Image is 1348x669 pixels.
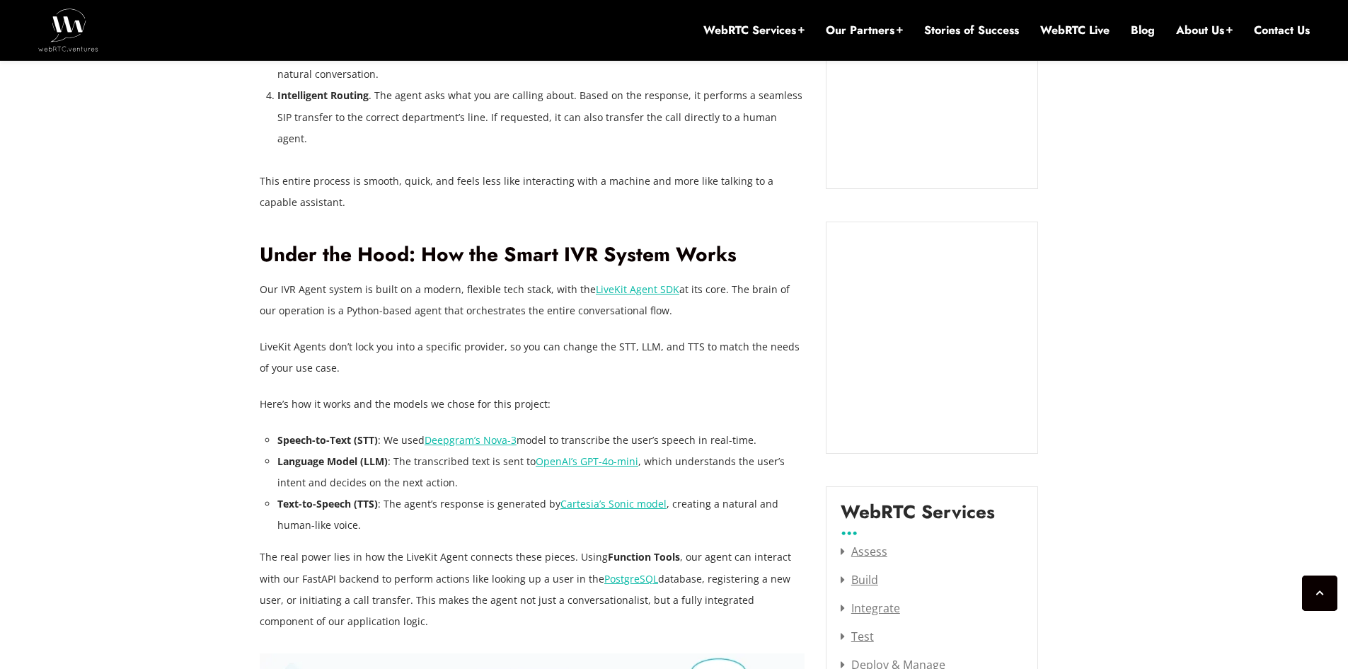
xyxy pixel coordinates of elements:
[924,23,1019,38] a: Stories of Success
[608,550,680,564] strong: Function Tools
[841,501,995,534] label: WebRTC Services
[703,23,805,38] a: WebRTC Services
[260,243,805,268] h2: Under the Hood: How the Smart IVR System Works
[260,394,805,415] p: Here’s how it works and the models we chose for this project:
[841,236,1023,439] iframe: Embedded CTA
[1131,23,1155,38] a: Blog
[277,454,388,468] strong: Language Model (LLM)
[1040,23,1110,38] a: WebRTC Live
[260,171,805,213] p: This entire process is smooth, quick, and feels less like interacting with a machine and more lik...
[277,85,805,149] li: . The agent asks what you are calling about. Based on the response, it performs a seamless SIP tr...
[1176,23,1233,38] a: About Us
[604,572,658,585] a: PostgreSQL
[826,23,903,38] a: Our Partners
[841,629,874,644] a: Test
[260,336,805,379] p: LiveKit Agents don’t lock you into a specific provider, so you can change the STT, LLM, and TTS t...
[277,433,378,447] strong: Speech-to-Text (STT)
[38,8,98,51] img: WebRTC.ventures
[277,451,805,493] li: : The transcribed text is sent to , which understands the user’s intent and decides on the next a...
[841,572,878,588] a: Build
[841,600,900,616] a: Integrate
[277,88,369,102] strong: Intelligent Routing
[1254,23,1310,38] a: Contact Us
[560,497,667,510] a: Cartesia’s Sonic model
[277,493,805,536] li: : The agent’s response is generated by , creating a natural and human-like voice.
[260,279,805,321] p: Our IVR Agent system is built on a modern, flexible tech stack, with the at its core. The brain o...
[260,547,805,631] p: The real power lies in how the LiveKit Agent connects these pieces. Using , our agent can interac...
[277,42,805,85] li: . First-time caller? The agent politely gathers your information in a natural conversation.
[277,430,805,451] li: : We used model to transcribe the user’s speech in real-time.
[841,544,887,559] a: Assess
[277,497,378,510] strong: Text-to-Speech (TTS)
[596,282,679,296] a: LiveKit Agent SDK
[425,433,517,447] a: Deepgram’s Nova-3
[536,454,638,468] a: OpenAI’s GPT-4o-mini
